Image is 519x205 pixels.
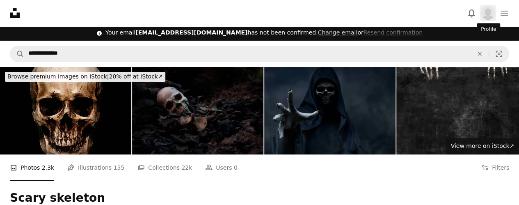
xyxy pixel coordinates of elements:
[264,67,396,154] img: Grim Reaper
[363,29,422,37] button: Resend confirmation
[181,163,192,172] span: 22k
[10,46,509,62] form: Find visuals sitewide
[135,29,247,36] span: [EMAIL_ADDRESS][DOMAIN_NAME]
[496,5,512,21] button: Menu
[137,154,192,181] a: Collections 22k
[205,154,238,181] a: Users 0
[234,163,238,172] span: 0
[132,67,263,154] img: Skull and bones digged from pit in the scary graveyard which has dim light
[67,154,124,181] a: Illustrations 155
[7,73,109,80] span: Browse premium images on iStock |
[471,46,489,62] button: Clear
[114,163,125,172] span: 155
[481,7,494,20] img: Avatar of user Marcos Martinez Collado
[481,154,509,181] button: Filters
[446,138,519,154] a: View more on iStock↗
[318,29,357,36] a: Change email
[10,46,24,62] button: Search Unsplash
[105,29,423,37] div: Your email has not been confirmed.
[318,29,422,36] span: or
[10,8,20,18] a: Home — Unsplash
[489,46,509,62] button: Visual search
[463,5,480,21] button: Notifications
[450,143,514,149] span: View more on iStock ↗
[480,5,496,21] button: Profile
[7,73,163,80] span: 20% off at iStock ↗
